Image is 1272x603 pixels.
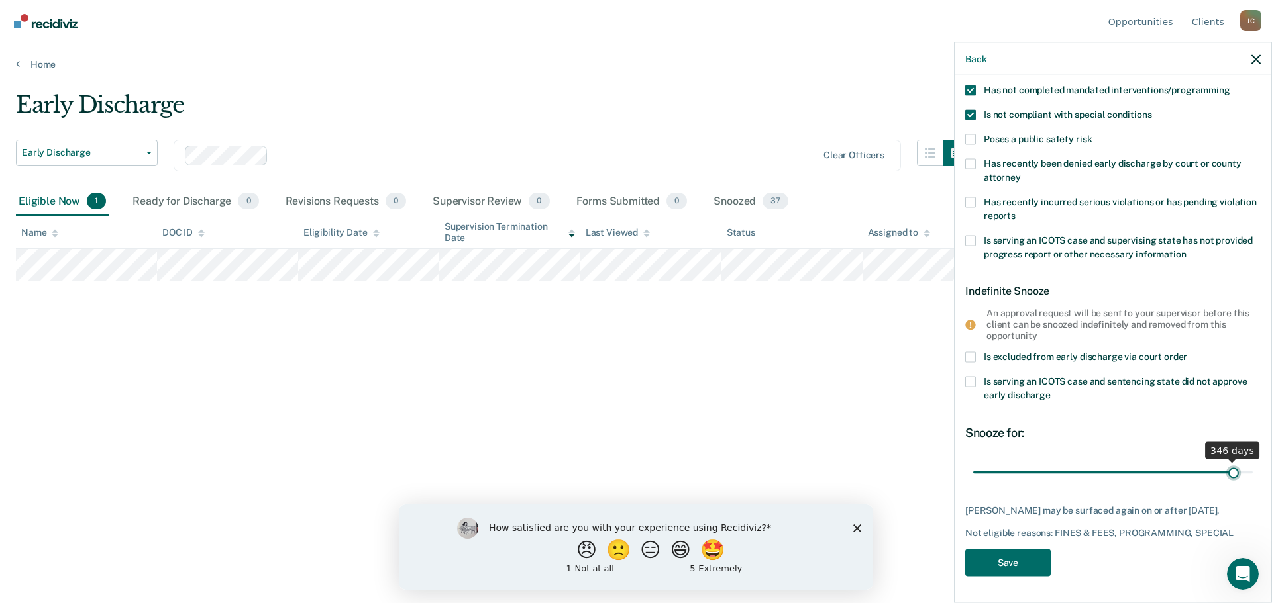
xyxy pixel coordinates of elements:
button: Save [965,549,1051,576]
div: Ready for Discharge [130,187,261,216]
span: Is serving an ICOTS case and supervising state has not provided progress report or other necessar... [984,235,1253,259]
img: Recidiviz [14,14,78,28]
span: 0 [386,193,406,210]
div: Snooze for: [965,425,1261,440]
span: Has recently been denied early discharge by court or county attorney [984,158,1242,183]
span: Has not completed mandated interventions/programming [984,85,1230,95]
span: Early Discharge [22,147,141,158]
div: Early Discharge [16,91,970,129]
span: Poses a public safety risk [984,134,1092,144]
div: Not eligible reasons: FINES & FEES, PROGRAMMING, SPECIAL [965,527,1261,538]
span: Is excluded from early discharge via court order [984,351,1187,361]
div: Indefinite Snooze [965,274,1261,308]
div: Eligible Now [16,187,109,216]
a: Home [16,58,1256,70]
div: J C [1240,10,1261,31]
iframe: Intercom live chat [1227,558,1259,590]
span: Is serving an ICOTS case and sentencing state did not approve early discharge [984,375,1247,400]
span: 37 [763,193,788,210]
div: An approval request will be sent to your supervisor before this client can be snoozed indefinitel... [986,308,1250,341]
div: Forms Submitted [574,187,690,216]
span: Is not compliant with special conditions [984,109,1151,120]
div: Revisions Requests [283,187,409,216]
div: Name [21,227,58,238]
span: 0 [529,193,549,210]
span: 1 [87,193,106,210]
button: Profile dropdown button [1240,10,1261,31]
div: 346 days [1205,442,1259,459]
div: Status [727,227,755,238]
span: Has recently incurred serious violations or has pending violation reports [984,197,1257,221]
iframe: Survey by Kim from Recidiviz [399,504,873,590]
div: Supervisor Review [430,187,553,216]
div: DOC ID [162,227,205,238]
div: Eligibility Date [303,227,380,238]
button: Back [965,53,986,64]
div: Last Viewed [586,227,650,238]
span: 0 [666,193,687,210]
span: 0 [238,193,258,210]
div: Clear officers [823,150,884,161]
div: Supervision Termination Date [445,221,575,244]
div: [PERSON_NAME] may be surfaced again on or after [DATE]. [965,505,1261,516]
div: Snoozed [711,187,791,216]
div: Assigned to [868,227,930,238]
